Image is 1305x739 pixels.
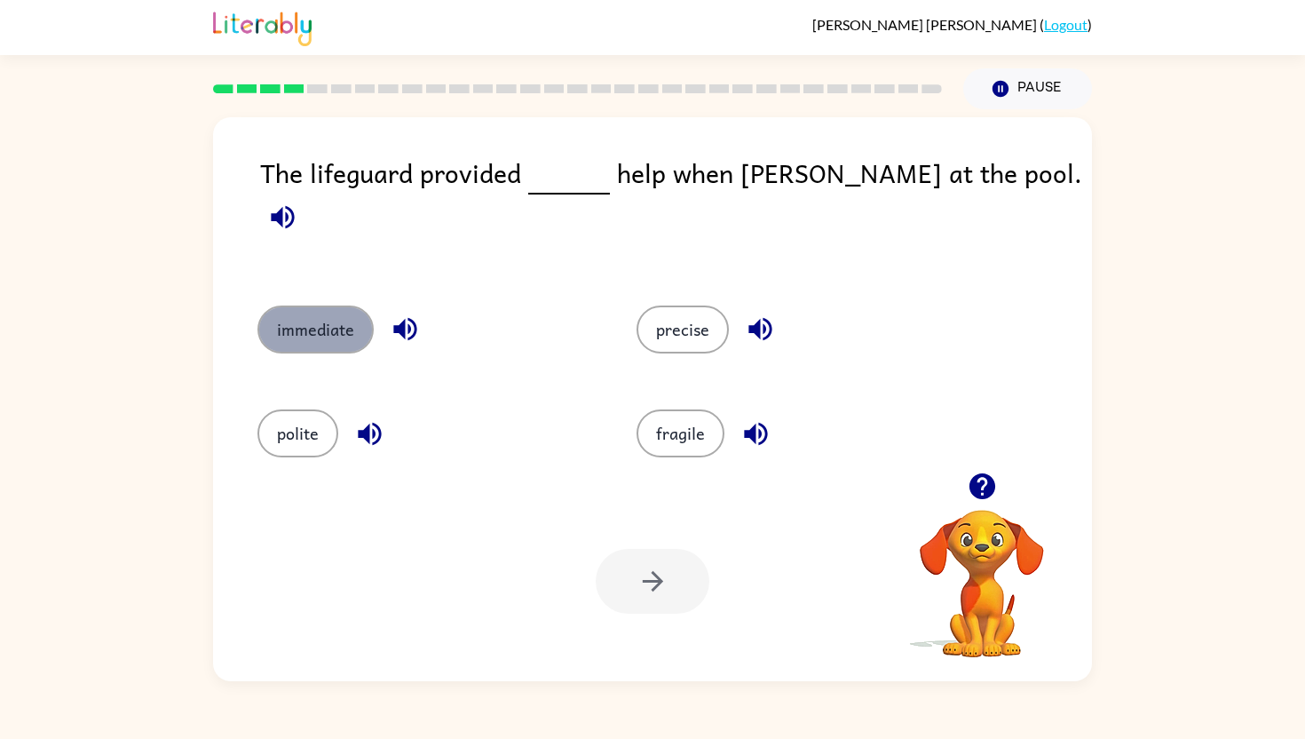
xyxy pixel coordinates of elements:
a: Logout [1044,16,1087,33]
span: [PERSON_NAME] [PERSON_NAME] [812,16,1040,33]
button: polite [257,409,338,457]
button: precise [637,306,729,354]
button: Pause [963,68,1092,109]
video: Your browser must support playing .mp4 files to use Literably. Please try using another browser. [893,482,1071,660]
img: Literably [213,7,312,46]
button: immediate [257,306,374,354]
div: The lifeguard provided help when [PERSON_NAME] at the pool. [260,153,1092,270]
div: ( ) [812,16,1092,33]
button: fragile [637,409,724,457]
